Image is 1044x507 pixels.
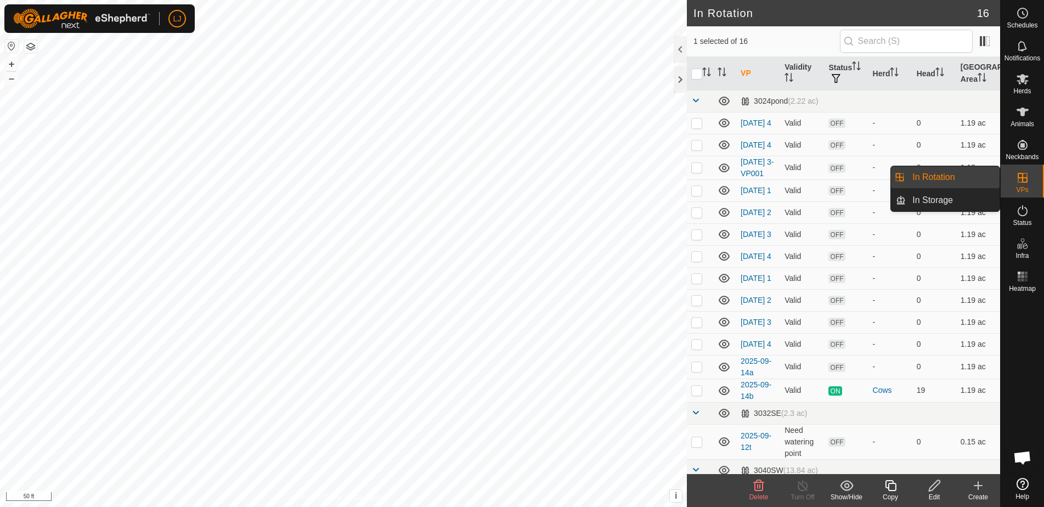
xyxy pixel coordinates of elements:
[828,274,845,283] span: OFF
[977,5,989,21] span: 16
[780,134,824,156] td: Valid
[5,58,18,71] button: +
[828,340,845,349] span: OFF
[912,379,956,402] td: 19
[873,339,908,350] div: -
[1013,219,1031,226] span: Status
[956,424,1000,459] td: 0.15 ac
[956,289,1000,311] td: 1.19 ac
[873,229,908,240] div: -
[718,69,726,78] p-sorticon: Activate to sort
[780,424,824,459] td: Need watering point
[1007,22,1037,29] span: Schedules
[780,112,824,134] td: Valid
[741,357,771,377] a: 2025-09-14a
[741,340,771,348] a: [DATE] 4
[912,492,956,502] div: Edit
[780,223,824,245] td: Valid
[828,208,845,217] span: OFF
[749,493,769,501] span: Delete
[956,57,1000,91] th: [GEOGRAPHIC_DATA] Area
[1009,285,1036,292] span: Heatmap
[780,355,824,379] td: Valid
[840,30,973,53] input: Search (S)
[956,267,1000,289] td: 1.19 ac
[873,117,908,129] div: -
[741,140,771,149] a: [DATE] 4
[868,57,912,91] th: Herd
[675,491,677,500] span: i
[781,409,807,418] span: (2.3 ac)
[956,492,1000,502] div: Create
[873,273,908,284] div: -
[956,311,1000,333] td: 1.19 ac
[873,185,908,196] div: -
[741,318,771,326] a: [DATE] 3
[956,379,1000,402] td: 1.19 ac
[978,75,986,83] p-sorticon: Activate to sort
[741,296,771,305] a: [DATE] 2
[1015,252,1029,259] span: Infra
[868,492,912,502] div: Copy
[780,245,824,267] td: Valid
[1006,154,1039,160] span: Neckbands
[873,295,908,306] div: -
[780,179,824,201] td: Valid
[780,156,824,179] td: Valid
[873,317,908,328] div: -
[912,112,956,134] td: 0
[824,57,868,91] th: Status
[1013,88,1031,94] span: Herds
[912,424,956,459] td: 0
[906,189,1000,211] a: In Storage
[912,333,956,355] td: 0
[873,162,908,173] div: -
[741,157,774,178] a: [DATE] 3-VP001
[780,267,824,289] td: Valid
[781,492,825,502] div: Turn Off
[1001,474,1044,504] a: Help
[780,311,824,333] td: Valid
[852,63,861,72] p-sorticon: Activate to sort
[956,245,1000,267] td: 1.19 ac
[741,466,818,475] div: 3040SW
[956,156,1000,179] td: 1.19 ac
[1005,55,1040,61] span: Notifications
[783,466,818,475] span: (13.84 ac)
[785,75,793,83] p-sorticon: Activate to sort
[13,9,150,29] img: Gallagher Logo
[828,363,845,372] span: OFF
[1011,121,1034,127] span: Animals
[1006,441,1039,474] div: Open chat
[956,223,1000,245] td: 1.19 ac
[736,57,780,91] th: VP
[956,355,1000,379] td: 1.19 ac
[780,201,824,223] td: Valid
[354,493,387,503] a: Contact Us
[956,134,1000,156] td: 1.19 ac
[828,318,845,327] span: OFF
[873,361,908,373] div: -
[741,431,771,452] a: 2025-09-12t
[741,208,771,217] a: [DATE] 2
[873,251,908,262] div: -
[741,274,771,283] a: [DATE] 1
[828,252,845,261] span: OFF
[912,311,956,333] td: 0
[1015,493,1029,500] span: Help
[741,97,819,106] div: 3024pond
[912,267,956,289] td: 0
[693,7,977,20] h2: In Rotation
[5,40,18,53] button: Reset Map
[912,57,956,91] th: Head
[670,490,682,502] button: i
[906,166,1000,188] a: In Rotation
[741,119,771,127] a: [DATE] 4
[780,289,824,311] td: Valid
[828,119,845,128] span: OFF
[873,436,908,448] div: -
[912,134,956,156] td: 0
[300,493,341,503] a: Privacy Policy
[912,201,956,223] td: 0
[828,386,842,396] span: ON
